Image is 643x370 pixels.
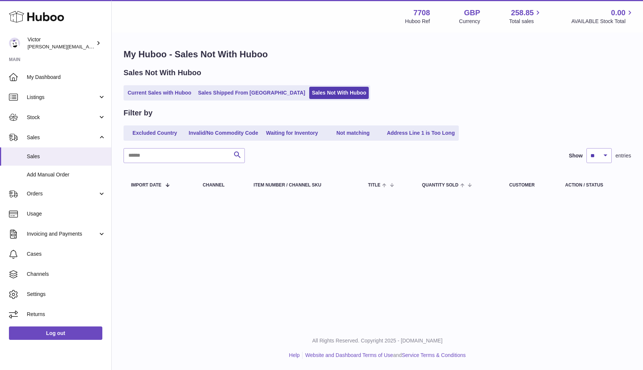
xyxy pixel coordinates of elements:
[27,230,98,237] span: Invoicing and Payments
[125,127,185,139] a: Excluded Country
[309,87,369,99] a: Sales Not With Huboo
[402,352,466,358] a: Service Terms & Conditions
[413,8,430,18] strong: 7708
[124,68,201,78] h2: Sales Not With Huboo
[464,8,480,18] strong: GBP
[27,171,106,178] span: Add Manual Order
[569,152,583,159] label: Show
[384,127,458,139] a: Address Line 1 is Too Long
[27,134,98,141] span: Sales
[186,127,261,139] a: Invalid/No Commodity Code
[131,183,161,188] span: Import date
[27,94,98,101] span: Listings
[511,8,534,18] span: 258.85
[125,87,194,99] a: Current Sales with Huboo
[9,326,102,340] a: Log out
[305,352,393,358] a: Website and Dashboard Terms of Use
[195,87,308,99] a: Sales Shipped From [GEOGRAPHIC_DATA]
[27,210,106,217] span: Usage
[28,44,149,50] span: [PERSON_NAME][EMAIL_ADDRESS][DOMAIN_NAME]
[571,18,634,25] span: AVAILABLE Stock Total
[28,36,95,50] div: Victor
[9,38,20,49] img: victor@erbology.co
[27,291,106,298] span: Settings
[611,8,626,18] span: 0.00
[368,183,380,188] span: Title
[459,18,480,25] div: Currency
[565,183,624,188] div: Action / Status
[303,352,466,359] li: and
[289,352,300,358] a: Help
[615,152,631,159] span: entries
[27,74,106,81] span: My Dashboard
[124,108,153,118] h2: Filter by
[254,183,353,188] div: Item Number / Channel SKU
[27,114,98,121] span: Stock
[571,8,634,25] a: 0.00 AVAILABLE Stock Total
[262,127,322,139] a: Waiting for Inventory
[509,18,542,25] span: Total sales
[27,271,106,278] span: Channels
[203,183,239,188] div: Channel
[323,127,383,139] a: Not matching
[509,183,550,188] div: Customer
[27,311,106,318] span: Returns
[118,337,637,344] p: All Rights Reserved. Copyright 2025 - [DOMAIN_NAME]
[124,48,631,60] h1: My Huboo - Sales Not With Huboo
[509,8,542,25] a: 258.85 Total sales
[405,18,430,25] div: Huboo Ref
[27,251,106,258] span: Cases
[27,153,106,160] span: Sales
[27,190,98,197] span: Orders
[422,183,458,188] span: Quantity Sold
